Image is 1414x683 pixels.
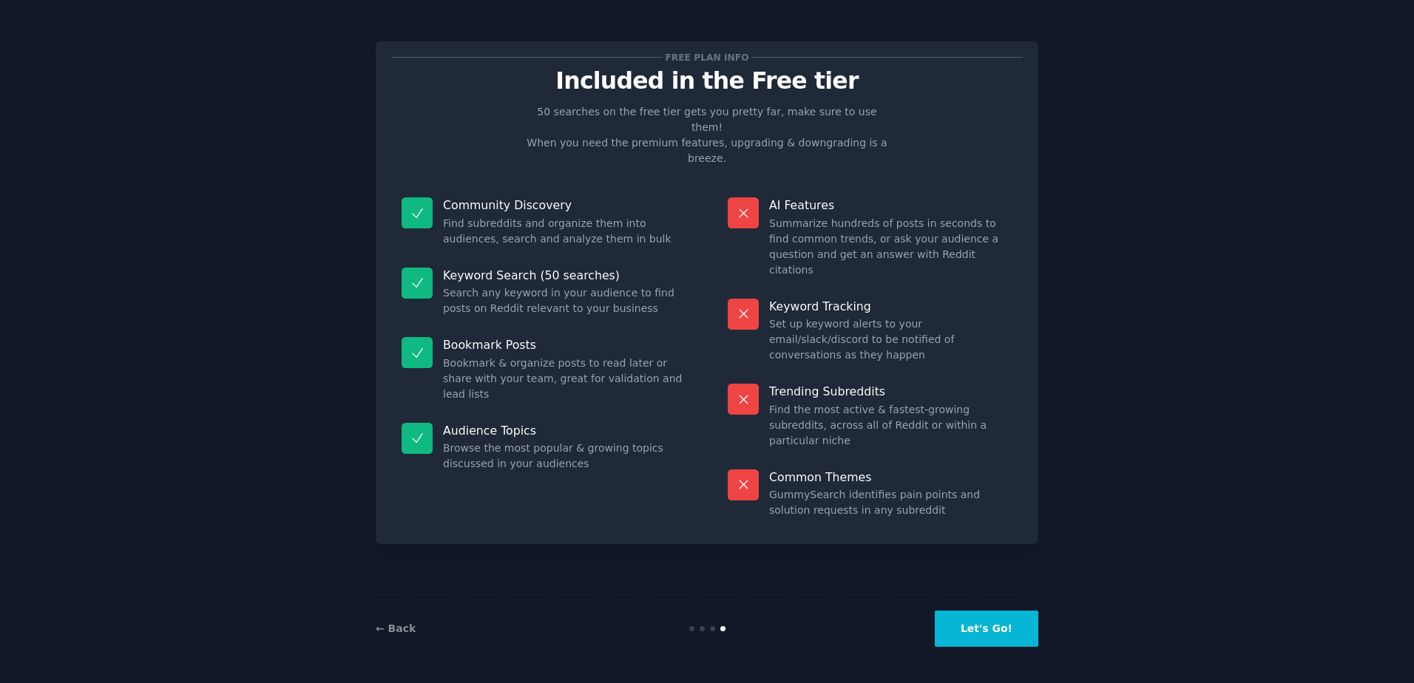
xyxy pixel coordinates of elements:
dd: Set up keyword alerts to your email/slack/discord to be notified of conversations as they happen [769,316,1012,363]
p: Keyword Tracking [769,299,1012,314]
p: Trending Subreddits [769,384,1012,399]
p: Audience Topics [443,423,686,438]
button: Let's Go! [935,611,1038,647]
p: Keyword Search (50 searches) [443,268,686,283]
dd: Summarize hundreds of posts in seconds to find common trends, or ask your audience a question and... [769,216,1012,278]
p: Common Themes [769,469,1012,485]
p: Bookmark Posts [443,337,686,353]
a: ← Back [376,622,416,634]
p: Community Discovery [443,197,686,213]
p: 50 searches on the free tier gets you pretty far, make sure to use them! When you need the premiu... [521,104,893,166]
p: Included in the Free tier [391,68,1023,94]
dd: GummySearch identifies pain points and solution requests in any subreddit [769,487,1012,518]
p: AI Features [769,197,1012,213]
span: Free plan info [663,50,751,65]
dd: Find the most active & fastest-growing subreddits, across all of Reddit or within a particular niche [769,402,1012,449]
dd: Browse the most popular & growing topics discussed in your audiences [443,441,686,472]
dd: Bookmark & organize posts to read later or share with your team, great for validation and lead lists [443,356,686,402]
dd: Find subreddits and organize them into audiences, search and analyze them in bulk [443,216,686,247]
dd: Search any keyword in your audience to find posts on Reddit relevant to your business [443,285,686,316]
